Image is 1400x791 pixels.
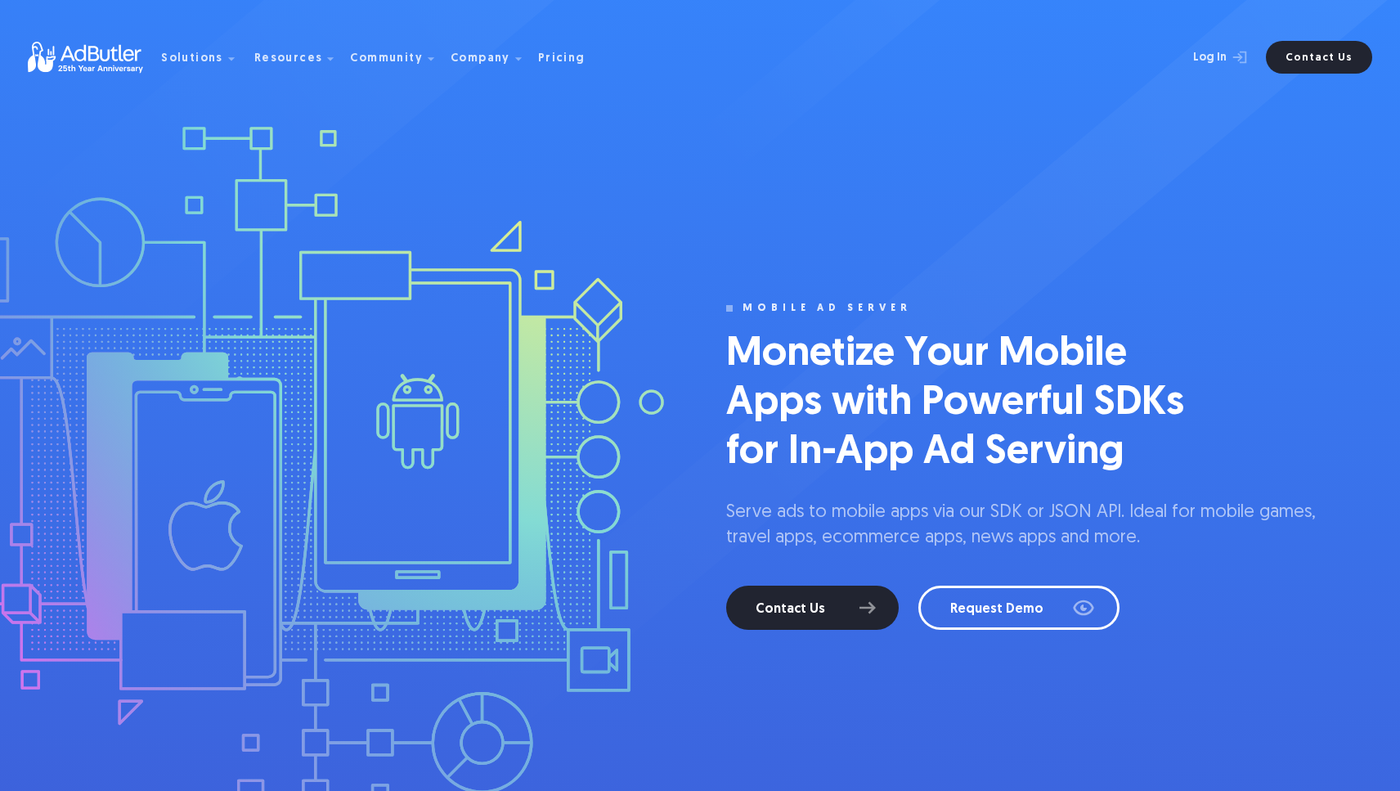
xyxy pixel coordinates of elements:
a: Log In [1150,41,1256,74]
h1: Monetize Your Mobile Apps with Powerful SDKs for In-App Ad Serving [726,330,1217,478]
div: Solutions [161,53,223,65]
a: Contact Us [1266,41,1372,74]
div: mobile ad server [743,303,912,314]
div: Pricing [538,53,586,65]
div: Resources [254,53,323,65]
a: Contact Us [726,586,899,630]
div: Company [451,53,510,65]
a: Pricing [538,50,599,65]
p: Serve ads to mobile apps via our SDK or JSON API. Ideal for mobile games, travel apps, ecommerce ... [726,501,1344,551]
div: Community [350,53,423,65]
a: Request Demo [918,586,1120,630]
